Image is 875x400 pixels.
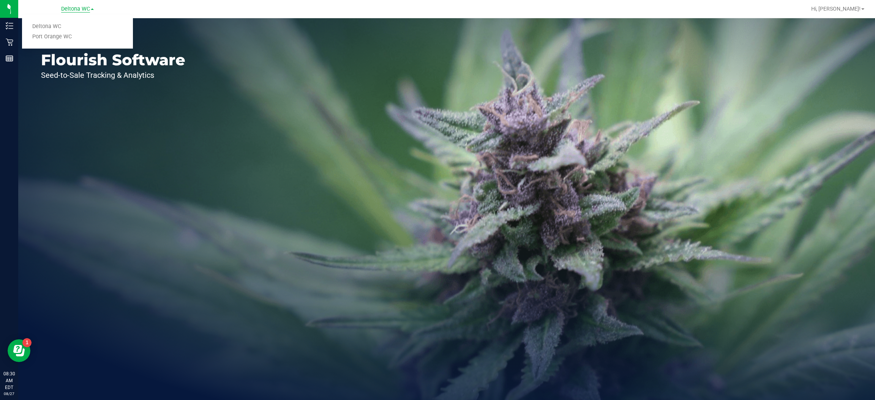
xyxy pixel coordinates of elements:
p: 08/27 [3,391,15,397]
iframe: Resource center unread badge [22,338,32,347]
iframe: Resource center [8,339,30,362]
p: Flourish Software [41,52,185,68]
inline-svg: Inventory [6,22,13,30]
span: Hi, [PERSON_NAME]! [811,6,861,12]
p: Seed-to-Sale Tracking & Analytics [41,71,185,79]
span: Deltona WC [61,6,90,13]
a: Deltona WC [22,22,133,32]
a: Port Orange WC [22,32,133,42]
p: 08:30 AM EDT [3,370,15,391]
inline-svg: Reports [6,55,13,62]
inline-svg: Retail [6,38,13,46]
